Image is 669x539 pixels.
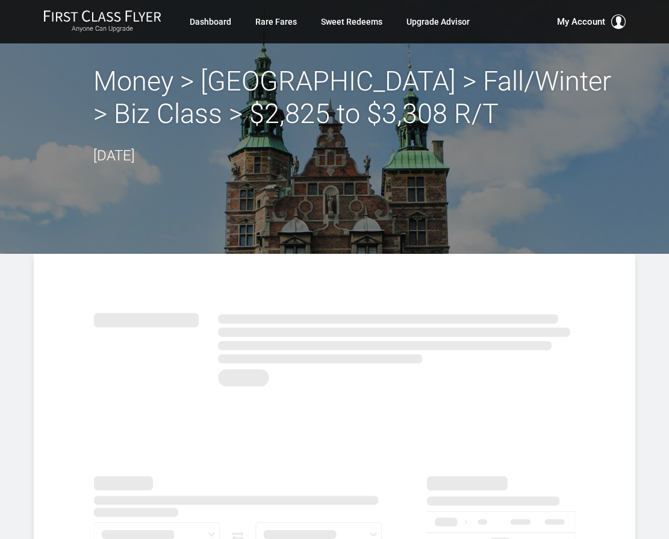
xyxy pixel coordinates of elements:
[93,65,611,130] h2: Money > [GEOGRAPHIC_DATA] > Fall/Winter > Biz Class > $2,825 to $3,308 R/T
[406,11,470,33] a: Upgrade Advisor
[43,25,161,33] small: Anyone Can Upgrade
[43,10,161,34] a: First Class FlyerAnyone Can Upgrade
[255,11,297,33] a: Rare Fares
[557,14,605,29] span: My Account
[190,11,231,33] a: Dashboard
[93,147,135,164] time: [DATE]
[94,302,576,392] img: summary.svg
[321,11,382,33] a: Sweet Redeems
[43,10,161,22] img: First Class Flyer
[557,14,626,29] button: My Account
